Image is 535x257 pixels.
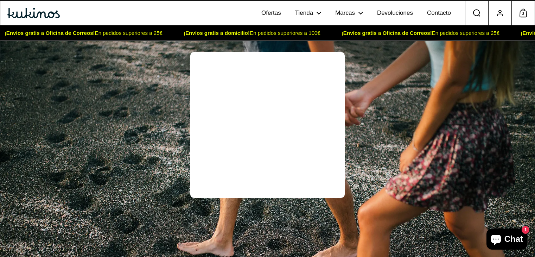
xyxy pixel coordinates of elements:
[520,10,527,19] span: 3
[288,3,328,23] a: Tienda
[370,3,420,23] a: Devoluciones
[484,228,529,251] inbox-online-store-chat: Chat de la tienda online Shopify
[342,30,432,36] strong: ¡Envíos gratis a Oficina de Correos!
[173,30,331,36] span: En pedidos superiores a 100€
[335,10,355,17] span: Marcas
[420,3,458,23] a: Contacto
[261,10,281,17] span: Ofertas
[427,10,451,17] span: Contacto
[184,30,250,36] strong: ¡Envíos gratis a domicilio!
[295,10,313,17] span: Tienda
[254,3,288,23] a: Ofertas
[331,30,510,36] span: En pedidos superiores a 25€
[377,10,413,17] span: Devoluciones
[328,3,370,23] a: Marcas
[5,30,95,36] strong: ¡Envíos gratis a Oficina de Correos!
